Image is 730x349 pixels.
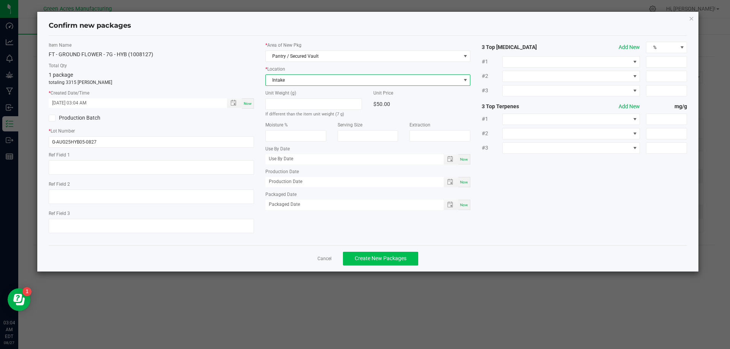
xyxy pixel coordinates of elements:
strong: 3 Top Terpenes [482,103,564,111]
button: Create New Packages [343,252,418,265]
span: Now [244,101,252,106]
label: Packaged Date [265,191,471,198]
label: Item Name [49,42,254,49]
span: #3 [482,87,502,95]
label: Unit Weight (g) [265,90,362,96]
label: Production Date [265,168,471,175]
span: Toggle popup [444,154,459,164]
span: #2 [482,72,502,80]
span: Now [460,180,468,184]
label: Location [265,66,471,73]
input: Created Datetime [49,98,219,108]
span: Toggle popup [444,200,459,210]
label: Ref Field 1 [49,152,254,158]
label: Lot Number [49,128,254,134]
label: Production Batch [49,114,146,122]
label: Created Date/Time [49,90,254,96]
a: Cancel [317,256,332,262]
span: Intake [266,75,461,85]
span: Now [460,157,468,161]
h4: Confirm new packages [49,21,687,31]
strong: 3 Top [MEDICAL_DATA] [482,43,564,51]
span: #1 [482,58,502,66]
button: Add New [619,103,640,111]
label: Serving Size [338,122,398,128]
input: Use By Date [265,154,436,164]
label: Moisture % [265,122,326,128]
strong: mg/g [646,103,687,111]
p: totaling 3315 [PERSON_NAME] [49,79,254,86]
span: Create New Packages [355,255,406,261]
label: Unit Price [373,90,470,96]
span: % [646,42,677,53]
div: FT - GROUND FLOWER - 7G - HYB (1008127) [49,51,254,58]
label: Ref Field 3 [49,210,254,217]
iframe: Resource center unread badge [22,287,32,296]
label: Ref Field 2 [49,181,254,188]
label: Area of New Pkg [265,42,471,49]
label: Total Qty [49,62,254,69]
input: Packaged Date [265,200,436,209]
span: Pantry / Secured Vault [266,51,461,62]
iframe: Resource center [8,288,30,311]
div: $50.00 [373,98,470,110]
button: Add New [619,43,640,51]
label: Use By Date [265,145,471,152]
span: Toggle popup [444,177,459,187]
input: Production Date [265,177,436,186]
span: #1 [482,115,502,123]
span: #3 [482,144,502,152]
span: Toggle popup [227,98,242,108]
small: If different than the item unit weight (7 g) [265,112,344,117]
span: Now [460,203,468,207]
span: #2 [482,129,502,137]
span: 1 package [49,72,73,78]
label: Extraction [409,122,470,128]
